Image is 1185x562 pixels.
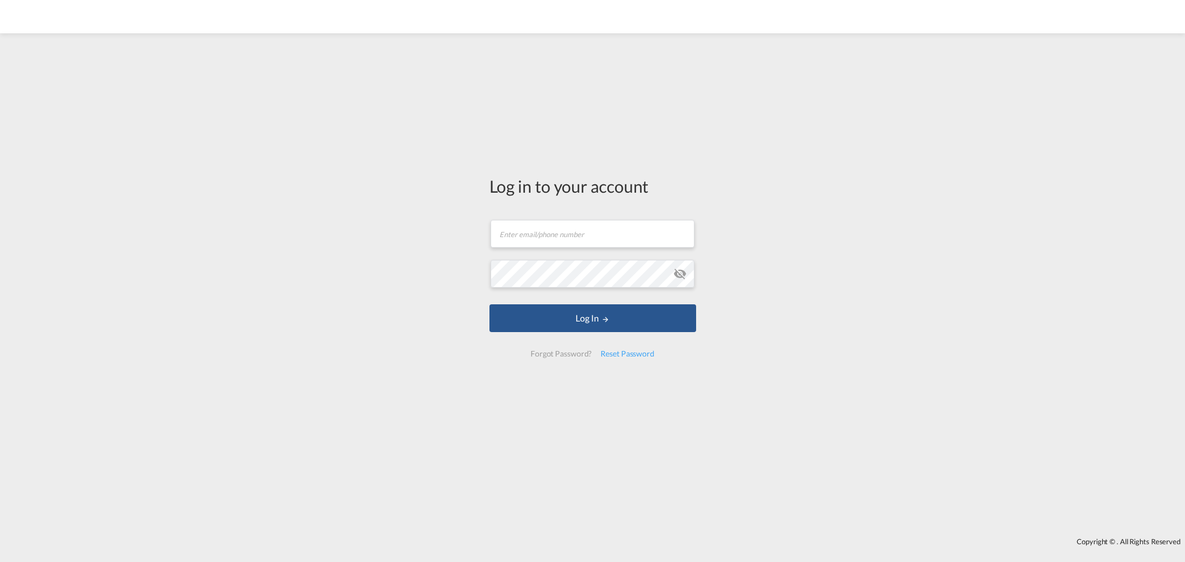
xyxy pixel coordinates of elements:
[489,304,696,332] button: LOGIN
[596,344,659,364] div: Reset Password
[491,220,694,248] input: Enter email/phone number
[673,267,687,280] md-icon: icon-eye-off
[526,344,596,364] div: Forgot Password?
[489,174,696,198] div: Log in to your account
